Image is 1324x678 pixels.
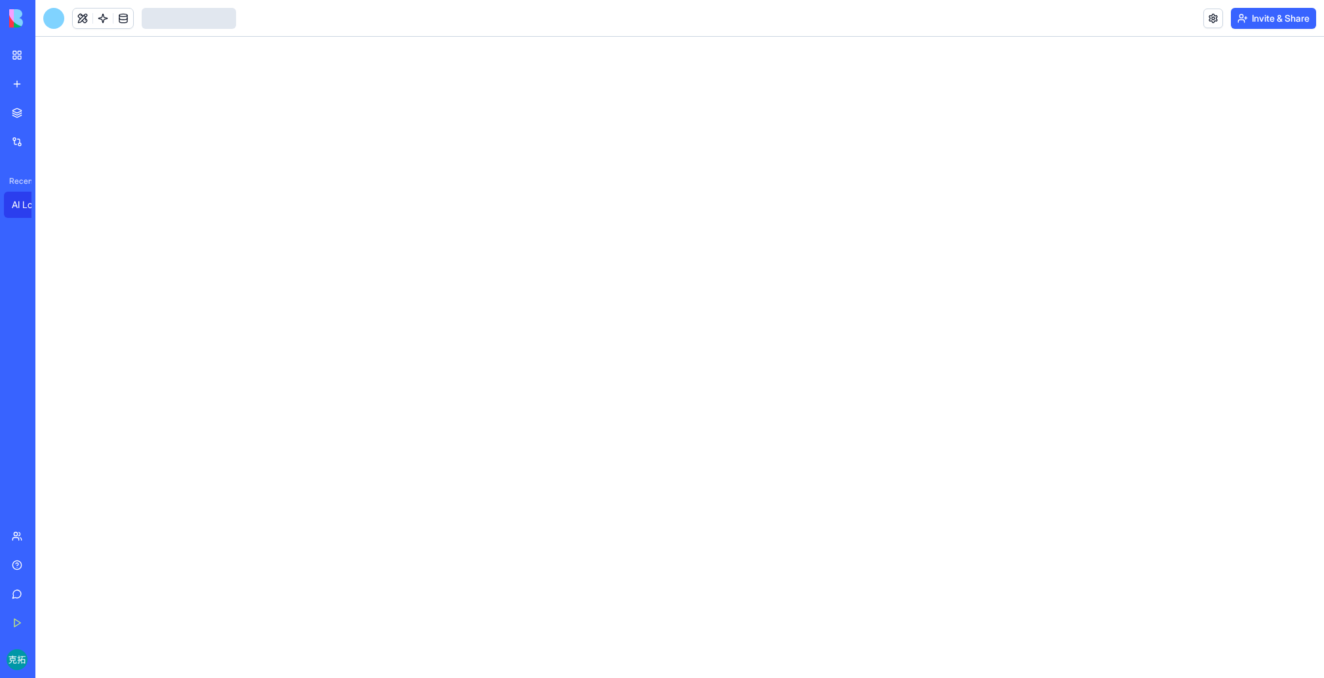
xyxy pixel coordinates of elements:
button: Invite & Share [1231,8,1316,29]
img: ACg8ocJ1bhriho0KOQ5N7NYlaoQUF2kax0bZ36Z6cZSYhQlFEkUnkg=s96-c [7,649,28,670]
a: AI Logo Generator [4,192,56,218]
div: AI Logo Generator [12,198,49,211]
img: logo [9,9,90,28]
span: Recent [4,176,31,186]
